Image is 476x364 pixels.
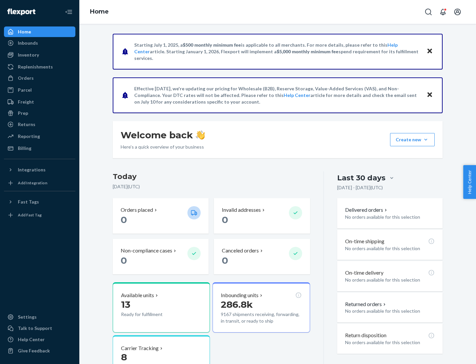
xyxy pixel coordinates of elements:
[422,5,435,19] button: Open Search Box
[121,214,127,225] span: 0
[214,239,310,274] button: Canceled orders 0
[18,52,39,58] div: Inventory
[4,73,75,83] a: Orders
[425,47,434,56] button: Close
[18,347,50,354] div: Give Feedback
[4,108,75,118] a: Prep
[4,312,75,322] a: Settings
[18,199,39,205] div: Fast Tags
[436,5,450,19] button: Open notifications
[121,206,153,214] p: Orders placed
[345,300,387,308] button: Returned orders
[345,214,435,220] p: No orders available for this selection
[18,314,37,320] div: Settings
[121,351,127,363] span: 8
[4,164,75,175] button: Integrations
[121,247,172,254] p: Non-compliance cases
[7,9,35,15] img: Flexport logo
[4,26,75,37] a: Home
[222,206,261,214] p: Invalid addresses
[222,247,259,254] p: Canceled orders
[113,282,210,333] button: Available units13Ready for fulfillment
[18,28,31,35] div: Home
[4,323,75,334] a: Talk to Support
[18,133,40,140] div: Reporting
[4,119,75,130] a: Returns
[18,64,53,70] div: Replenishments
[4,143,75,154] a: Billing
[390,133,435,146] button: Create new
[4,334,75,345] a: Help Center
[18,180,47,186] div: Add Integration
[221,299,253,310] span: 286.8k
[337,184,383,191] p: [DATE] - [DATE] ( UTC )
[4,85,75,95] a: Parcel
[222,255,228,266] span: 0
[284,92,310,98] a: Help Center
[222,214,228,225] span: 0
[345,339,435,346] p: No orders available for this selection
[463,165,476,199] button: Help Center
[345,269,383,277] p: On-time delivery
[196,130,205,140] img: hand-wave emoji
[4,38,75,48] a: Inbounds
[121,129,205,141] h1: Welcome back
[18,166,46,173] div: Integrations
[425,90,434,100] button: Close
[4,210,75,220] a: Add Fast Tag
[4,197,75,207] button: Fast Tags
[4,178,75,188] a: Add Integration
[18,110,28,116] div: Prep
[62,5,75,19] button: Close Navigation
[18,121,35,128] div: Returns
[113,198,209,234] button: Orders placed 0
[213,282,310,333] button: Inbounding units286.8k9167 shipments receiving, forwarding, in transit, or ready to ship
[18,99,34,105] div: Freight
[345,206,388,214] button: Delivered orders
[183,42,241,48] span: $500 monthly minimum fee
[337,173,385,183] div: Last 30 days
[4,131,75,142] a: Reporting
[18,87,32,93] div: Parcel
[4,345,75,356] button: Give Feedback
[18,145,31,152] div: Billing
[345,238,384,245] p: On-time shipping
[18,325,52,332] div: Talk to Support
[113,183,310,190] p: [DATE] ( UTC )
[345,308,435,314] p: No orders available for this selection
[18,212,42,218] div: Add Fast Tag
[90,8,109,15] a: Home
[121,255,127,266] span: 0
[221,292,258,299] p: Inbounding units
[451,5,464,19] button: Open account menu
[121,144,205,150] p: Here’s a quick overview of your business
[121,344,159,352] p: Carrier Tracking
[4,50,75,60] a: Inventory
[18,336,45,343] div: Help Center
[85,2,114,22] ol: breadcrumbs
[4,97,75,107] a: Freight
[4,62,75,72] a: Replenishments
[345,277,435,283] p: No orders available for this selection
[214,198,310,234] button: Invalid addresses 0
[277,49,338,54] span: $5,000 monthly minimum fee
[113,239,209,274] button: Non-compliance cases 0
[18,75,34,81] div: Orders
[121,311,182,318] p: Ready for fulfillment
[134,85,420,105] p: Effective [DATE], we're updating our pricing for Wholesale (B2B), Reserve Storage, Value-Added Se...
[134,42,420,62] p: Starting July 1, 2025, a is applicable to all merchants. For more details, please refer to this a...
[121,299,130,310] span: 13
[345,332,386,339] p: Return disposition
[121,292,154,299] p: Available units
[221,311,301,324] p: 9167 shipments receiving, forwarding, in transit, or ready to ship
[345,245,435,252] p: No orders available for this selection
[113,171,310,182] h3: Today
[18,40,38,46] div: Inbounds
